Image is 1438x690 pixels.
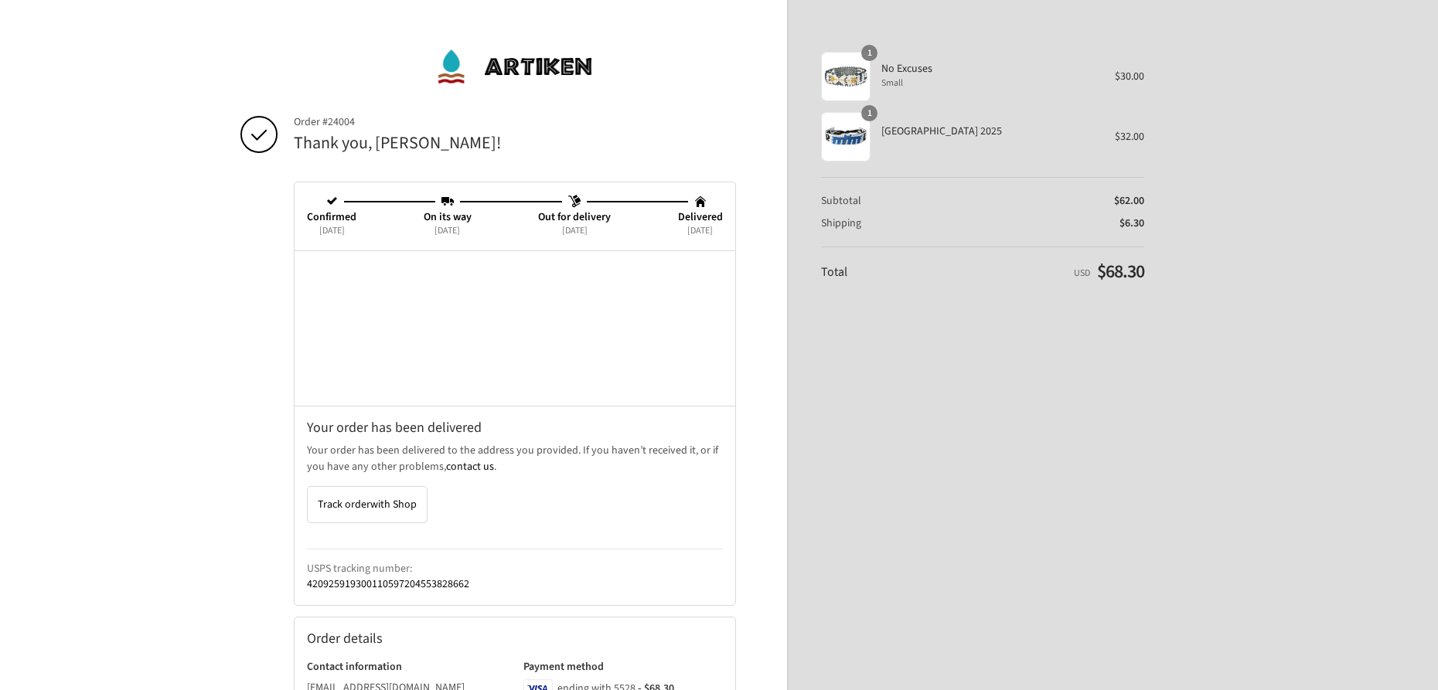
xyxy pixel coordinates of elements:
[307,576,469,592] a: 420925919300110597204553828662
[318,497,417,512] span: Track order
[821,263,847,280] span: Total
[446,459,494,474] a: contact us
[295,251,735,406] div: Google map displaying pin point of shipping address: Temecula, California
[881,62,1093,76] span: No Excuses
[687,224,713,238] span: [DATE]
[523,660,724,674] h3: Payment method
[1115,69,1144,84] span: $30.00
[821,194,923,208] th: Subtotal
[370,497,417,512] span: with Shop
[424,210,472,224] span: On its way
[436,43,595,90] img: ArtiKen
[307,486,428,523] button: Track orderwith Shop
[821,112,871,161] img: Berlin 2025
[307,630,515,648] h2: Order details
[562,224,588,238] span: [DATE]
[881,124,1093,138] span: [GEOGRAPHIC_DATA] 2025
[1119,216,1144,231] span: $6.30
[294,115,736,129] span: Order #24004
[881,76,1093,90] span: Small
[295,251,736,406] iframe: Google map displaying pin point of shipping address: Temecula, California
[1114,193,1144,209] span: $62.00
[1074,267,1090,280] span: USD
[307,419,723,437] h2: Your order has been delivered
[861,45,877,61] span: 1
[307,443,723,475] p: Your order has been delivered to the address you provided. If you haven’t received it, or if you ...
[307,210,356,224] span: Confirmed
[1097,258,1144,285] span: $68.30
[538,210,611,224] span: Out for delivery
[319,224,345,238] span: [DATE]
[861,105,877,121] span: 1
[1115,129,1144,144] span: $32.00
[821,52,871,101] img: No Excuses - Small
[678,210,723,224] span: Delivered
[821,216,861,231] span: Shipping
[307,561,412,576] strong: USPS tracking number:
[434,224,460,238] span: [DATE]
[307,660,507,674] h3: Contact information
[294,132,736,155] h2: Thank you, [PERSON_NAME]!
